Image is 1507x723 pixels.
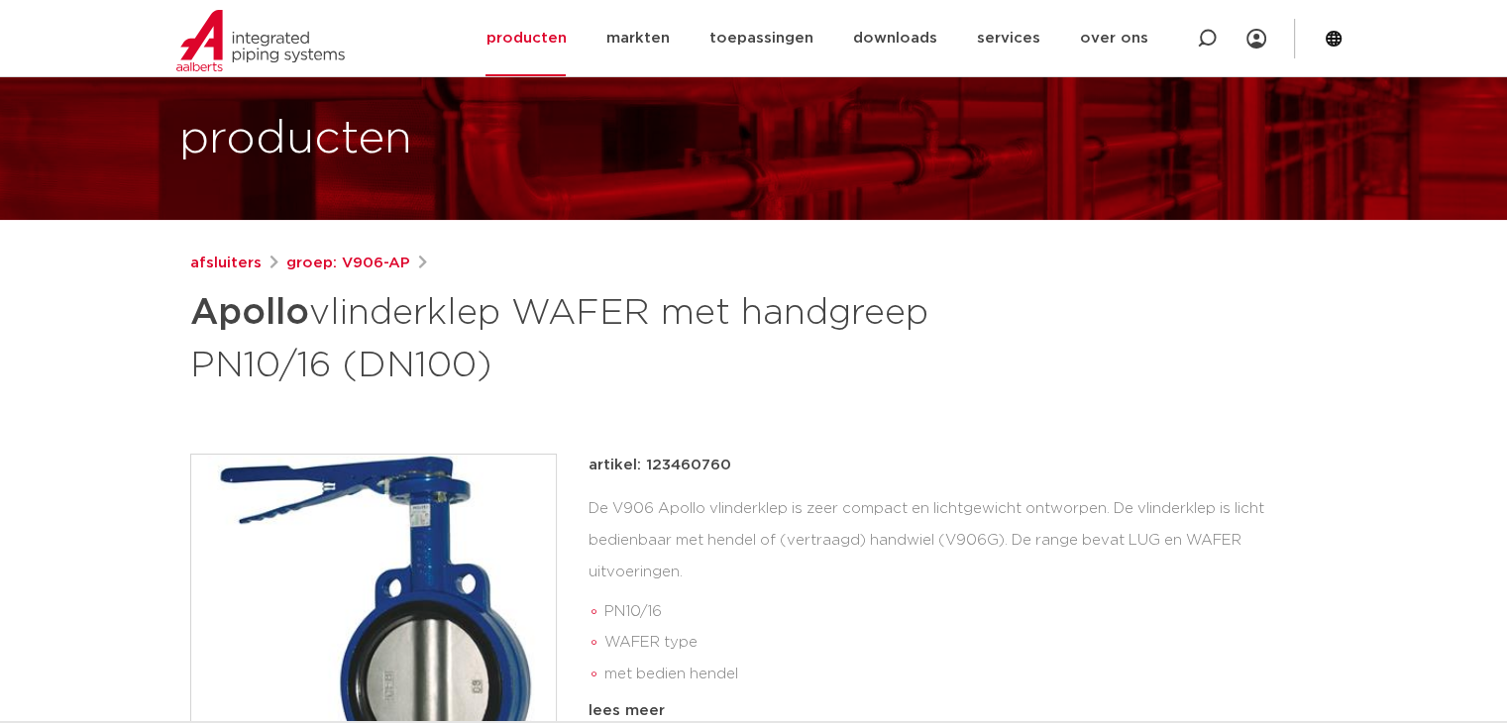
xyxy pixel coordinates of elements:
p: artikel: 123460760 [589,454,731,477]
li: PN10/16 [604,596,1318,628]
li: RVS klep en assen [604,690,1318,722]
h1: vlinderklep WAFER met handgreep PN10/16 (DN100) [190,283,934,390]
a: groep: V906-AP [286,252,410,275]
a: afsluiters [190,252,262,275]
h1: producten [179,108,412,171]
li: met bedien hendel [604,659,1318,690]
div: De V906 Apollo vlinderklep is zeer compact en lichtgewicht ontworpen. De vlinderklep is licht bed... [589,493,1318,691]
strong: Apollo [190,295,309,331]
div: lees meer [589,699,1318,723]
li: WAFER type [604,627,1318,659]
